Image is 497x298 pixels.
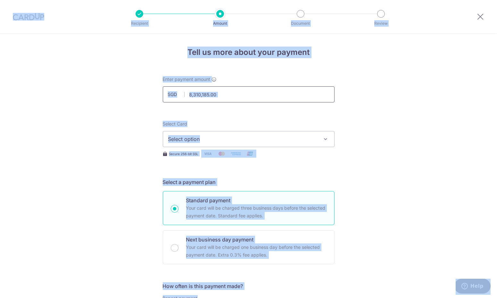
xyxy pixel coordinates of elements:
[163,121,187,127] span: translation missing: en.payables.payment_networks.credit_card.summary.labels.select_card
[116,20,163,27] p: Recipient
[357,20,405,27] p: Review
[277,20,324,27] p: Document
[168,135,318,143] span: Select option
[13,13,44,21] img: CardUp
[163,282,335,290] h5: How often is this payment made?
[163,178,335,186] h5: Select a payment plan
[215,150,228,158] img: Mastercard
[229,150,242,158] img: American Express
[186,197,327,204] p: Standard payment
[456,279,491,295] iframe: Opens a widget where you can find more information
[163,86,335,102] input: 0.00
[169,151,199,156] span: Secure 256-bit SSL
[186,236,327,243] p: Next business day payment
[186,243,327,259] p: Your card will be charged one business day before the selected payment date. Extra 0.3% fee applies.
[201,150,214,158] img: Visa
[244,150,256,158] img: Union Pay
[168,91,185,98] span: SGD
[163,47,335,58] h4: Tell us more about your payment
[163,76,211,83] span: Enter payment amount
[163,131,335,147] button: Select option
[186,204,327,220] p: Your card will be charged three business days before the selected payment date. Standard fee appl...
[196,20,244,27] p: Amount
